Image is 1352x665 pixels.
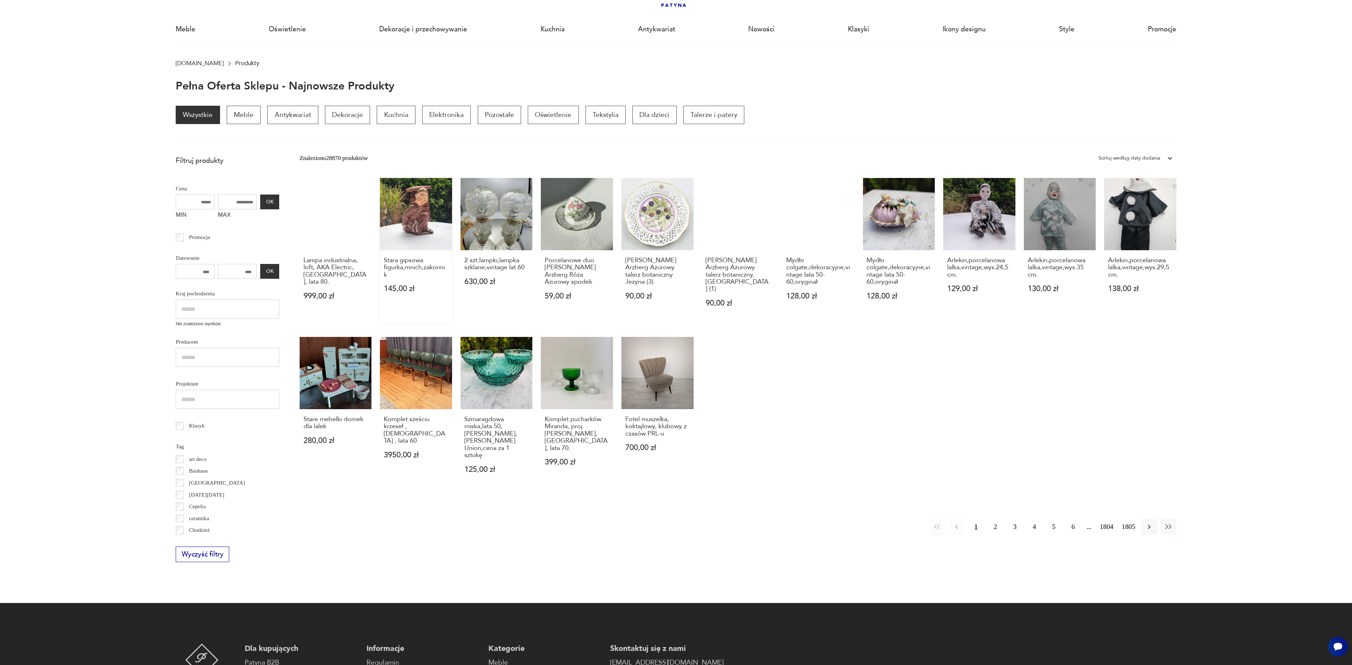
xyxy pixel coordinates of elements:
[422,106,471,124] a: Elektronika
[545,458,609,466] p: 399,00 zł
[706,300,770,307] p: 90,00 zł
[260,195,279,209] button: OK
[541,178,613,324] a: Porcelanowe duo Schumann Arzberg Róża Ażurowy spodekPorcelanowe duo [PERSON_NAME] Arzberg Róża Aż...
[300,337,372,489] a: Stare mebelki domek dla lalekStare mebelki domek dla lalek280,00 zł
[189,502,206,511] p: Cepelia
[1108,285,1172,293] p: 138,00 zł
[303,416,368,430] h3: Stare mebelki domek dla lalek
[1028,257,1092,278] h3: Arlekin,porcelanowa lalka,vintage,wys.35 cm.
[377,106,415,124] a: Kuchnia
[1066,519,1081,534] button: 6
[269,13,306,45] a: Oświetlenie
[189,478,245,487] p: [GEOGRAPHIC_DATA]
[461,178,533,324] a: 2 szt.lampki,lampka szklane,vintage lat 602 szt.lampki,lampka szklane,vintage lat 60630,00 zł
[863,178,935,324] a: Mydło colgate,dekoracyjne,vintage lata 50-60,oryginałMydło colgate,dekoracyjne,vintage lata 50-60...
[176,184,279,193] p: Cena
[866,257,931,286] h3: Mydło colgate,dekoracyjne,vintage lata 50-60,oryginał
[545,293,609,300] p: 59,00 zł
[625,444,690,451] p: 700,00 zł
[189,537,209,547] p: Ćmielów
[384,451,448,459] p: 3950,00 zł
[189,455,207,464] p: art deco
[189,466,208,475] p: Bauhaus
[625,293,690,300] p: 90,00 zł
[786,293,851,300] p: 128,00 zł
[367,644,480,654] p: Informacje
[1120,519,1137,534] button: 1805
[947,257,1012,278] h3: Arlekin,porcelanowa lalka,vintage,wys.24,5 cm.
[528,106,578,124] p: Oświetlenie
[189,514,209,523] p: ceramika
[541,337,613,489] a: Komplet pucharków Miranda, proj. Heikki Orvola, Finlandia, lata 70.Komplet pucharków Miranda, pro...
[189,421,205,430] p: Klasyk
[245,644,358,654] p: Dla kupujących
[1027,519,1042,534] button: 4
[303,257,368,286] h3: Lampa industrialna, loft, AKA Electric, [GEOGRAPHIC_DATA], lata 80.
[384,257,448,278] h3: Stara gipsowa figurka,mnich,zakonnik
[235,60,259,67] p: Produkty
[540,13,565,45] a: Kuchnia
[947,285,1012,293] p: 129,00 zł
[625,416,690,437] h3: Fotel muszelka, koktajlowy, klubowy z czasów PRL-u
[1328,637,1348,657] iframe: Smartsupp widget button
[227,106,261,124] a: Meble
[189,233,210,242] p: Promocja
[748,13,775,45] a: Nowości
[267,106,318,124] a: Antykwariat
[176,156,279,165] p: Filtruj produkty
[943,178,1015,324] a: Arlekin,porcelanowa lalka,vintage,wys.24,5 cm.Arlekin,porcelanowa lalka,vintage,wys.24,5 cm.129,0...
[384,416,448,445] h3: Komplet sześciu krzeseł , [DEMOGRAPHIC_DATA] , lata 60
[300,154,368,163] div: Znaleziono 28870 produktów
[586,106,626,124] a: Tekstylia
[303,293,368,300] p: 999,00 zł
[176,442,279,451] p: Tag
[303,437,368,444] p: 280,00 zł
[176,253,279,263] p: Datowanie
[1098,154,1160,163] div: Sortuj według daty dodania
[380,337,452,489] a: Komplet sześciu krzeseł , Niemcy , lata 60Komplet sześciu krzeseł , [DEMOGRAPHIC_DATA] , lata 603...
[1024,178,1096,324] a: Arlekin,porcelanowa lalka,vintage,wys.35 cm.Arlekin,porcelanowa lalka,vintage,wys.35 cm.130,00 zł
[638,13,675,45] a: Antykwariat
[379,13,467,45] a: Dekoracje i przechowywanie
[706,257,770,293] h3: [PERSON_NAME] Arzberg Ażurowy talerz botaniczny. [GEOGRAPHIC_DATA] (1)
[176,379,279,388] p: Projektant
[782,178,855,324] a: Mydło colgate,dekoracyjne,vintage lata 50-60,oryginałMydło colgate,dekoracyjne,vintage lata 50-60...
[176,106,220,124] a: Wszystkie
[176,321,279,327] p: Nie znaleziono wyników
[1046,519,1061,534] button: 5
[621,337,694,489] a: Fotel muszelka, koktajlowy, klubowy z czasów PRL-uFotel muszelka, koktajlowy, klubowy z czasów PR...
[384,285,448,293] p: 145,00 zł
[943,13,986,45] a: Ikony designu
[260,264,279,279] button: OK
[988,519,1003,534] button: 2
[461,337,533,489] a: Szmaragdowa miska,lata 50,Pavel Pánek,Sklo Union,cena za 1 sztukęSzmaragdowa miska,lata 50,[PERSO...
[478,106,521,124] a: Pozostałe
[786,257,851,286] h3: Mydło colgate,dekoracyjne,vintage lata 50-60,oryginał
[325,106,370,124] a: Dekoracje
[866,293,931,300] p: 128,00 zł
[545,257,609,286] h3: Porcelanowe duo [PERSON_NAME] Arzberg Róża Ażurowy spodek
[189,490,224,499] p: [DATE][DATE]
[189,525,210,535] p: Chodzież
[176,13,195,45] a: Meble
[218,209,257,223] label: MAX
[176,60,224,67] a: [DOMAIN_NAME]
[621,178,694,324] a: Schumann Arzberg Ażurowy talerz botaniczny Jeżyna (3)[PERSON_NAME] Arzberg Ażurowy talerz botanic...
[300,178,372,324] a: Lampa industrialna, loft, AKA Electric, Niemcy, lata 80.Lampa industrialna, loft, AKA Electric, [...
[1028,285,1092,293] p: 130,00 zł
[176,80,394,92] h1: Pełna oferta sklepu - najnowsze produkty
[464,257,529,271] h3: 2 szt.lampki,lampka szklane,vintage lat 60
[1059,13,1075,45] a: Style
[702,178,774,324] a: Schumann Arzberg Ażurowy talerz botaniczny. Borówka (1)[PERSON_NAME] Arzberg Ażurowy talerz botan...
[1108,257,1172,278] h3: Arlekin,porcelanowa lalka,vintage,wys.29,5 cm.
[1098,519,1115,534] button: 1804
[610,644,724,654] p: Skontaktuj się z nami
[625,257,690,286] h3: [PERSON_NAME] Arzberg Ażurowy talerz botaniczny Jeżyna (3)
[683,106,744,124] a: Talerze i patery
